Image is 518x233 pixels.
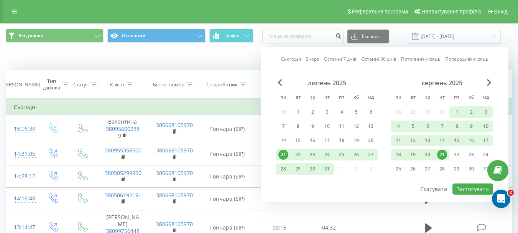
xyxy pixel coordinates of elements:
span: Вихід [494,8,508,15]
div: 19 [351,136,361,145]
div: 24 [481,150,491,160]
td: Гончара (SIP) [200,115,255,143]
div: 29 [293,164,303,174]
div: нд 27 лип 2025 р. [363,149,378,160]
div: 7 [437,121,447,131]
div: нд 17 серп 2025 р. [479,135,493,146]
td: Гончара (SIP) [200,188,255,210]
div: Клієнт [110,81,125,88]
div: 31 [322,164,332,174]
div: ср 20 серп 2025 р. [420,149,435,160]
a: Останні 7 днів [324,55,357,63]
div: 30 [466,164,476,174]
div: 11 [337,121,347,131]
iframe: Intercom live chat [492,190,510,208]
div: пт 4 лип 2025 р. [334,106,349,118]
button: Експорт [347,30,389,43]
div: 8 [452,121,462,131]
a: 380668105970 [156,147,193,154]
abbr: п’ятниця [451,92,462,104]
div: вт 15 лип 2025 р. [291,135,305,146]
div: чт 24 лип 2025 р. [320,149,334,160]
a: Останні 30 днів [361,55,396,63]
abbr: понеділок [278,92,289,104]
td: 00:09 [255,188,304,210]
button: Скасувати [416,183,451,195]
div: 14:28:12 [14,169,30,184]
td: Сьогодні [6,99,512,115]
div: ср 16 лип 2025 р. [305,135,320,146]
abbr: п’ятниця [336,92,347,104]
div: чт 7 серп 2025 р. [435,121,449,132]
span: Previous Month [278,79,282,86]
div: 27 [366,150,376,160]
td: Валентина [97,115,148,143]
div: 6 [423,121,432,131]
abbr: середа [422,92,433,104]
div: 1 [293,107,303,117]
td: 00:11 [255,143,304,165]
div: 29 [452,164,462,174]
div: ср 23 лип 2025 р. [305,149,320,160]
div: Бізнес номер [153,81,184,88]
a: Поточний місяць [401,55,441,63]
div: 4 [337,107,347,117]
div: 3 [322,107,332,117]
div: 2 [466,107,476,117]
div: 15:06:30 [14,121,30,136]
div: 22 [293,150,303,160]
div: 8 [293,121,303,131]
button: Застосувати [452,183,493,195]
button: Основний [107,29,205,43]
div: 21 [437,150,447,160]
div: пн 4 серп 2025 р. [391,121,406,132]
a: 380668105970 [156,121,193,129]
div: 13 [366,121,376,131]
abbr: субота [350,92,362,104]
div: 25 [337,150,347,160]
div: 5 [351,107,361,117]
td: 00:09 [255,115,304,143]
div: 18 [337,136,347,145]
abbr: неділя [365,92,377,104]
a: Сьогодні [281,55,301,63]
div: ср 30 лип 2025 р. [305,163,320,175]
div: Тип дзвінка [43,78,60,91]
div: ср 6 серп 2025 р. [420,121,435,132]
abbr: субота [465,92,477,104]
div: сб 5 лип 2025 р. [349,106,363,118]
button: Графік [209,29,253,43]
div: Статус [73,81,89,88]
div: 15 [452,136,462,145]
div: сб 2 серп 2025 р. [464,106,479,118]
div: 12 [351,121,361,131]
div: 13 [423,136,432,145]
div: серпень 2025 [391,79,493,87]
div: 27 [423,164,432,174]
div: 4 [393,121,403,131]
div: пт 18 лип 2025 р. [334,135,349,146]
div: 24 [322,150,332,160]
div: нд 10 серп 2025 р. [479,121,493,132]
abbr: понеділок [393,92,404,104]
td: 00:11 [255,165,304,188]
div: 5 [408,121,418,131]
div: сб 19 лип 2025 р. [349,135,363,146]
div: 31 [481,164,491,174]
td: Гончара (SIP) [200,143,255,165]
div: пн 28 лип 2025 р. [276,163,291,175]
abbr: вівторок [292,92,304,104]
div: пт 22 серп 2025 р. [449,149,464,160]
div: вт 29 лип 2025 р. [291,163,305,175]
a: 380956002389 [106,125,140,139]
div: 2 [308,107,317,117]
div: ср 9 лип 2025 р. [305,121,320,132]
button: Всі дзвінки [6,29,104,43]
div: ср 27 серп 2025 р. [420,163,435,175]
div: чт 31 лип 2025 р. [320,163,334,175]
abbr: четвер [436,92,448,104]
td: Гончара (SIP) [200,165,255,188]
div: 1 [452,107,462,117]
div: вт 1 лип 2025 р. [291,106,305,118]
span: Графік [224,33,239,38]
